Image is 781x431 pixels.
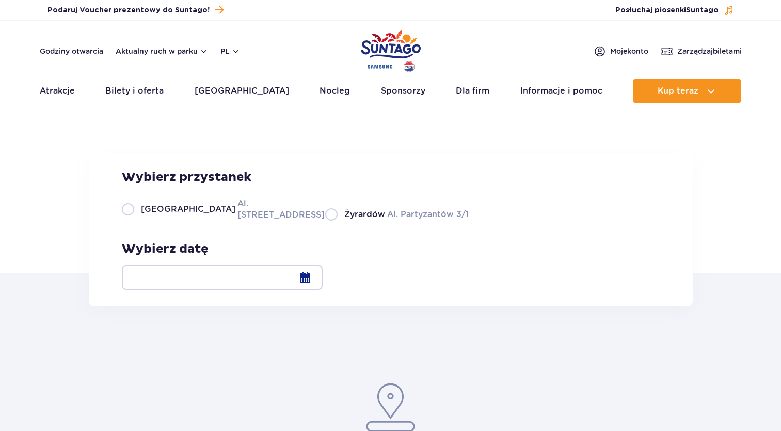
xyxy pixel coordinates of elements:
button: Kup teraz [633,79,741,103]
a: Podaruj Voucher prezentowy do Suntago! [47,3,224,17]
button: pl [220,46,240,56]
a: Sponsorzy [381,79,425,103]
a: Mojekonto [594,45,648,57]
label: Al. [STREET_ADDRESS] [122,197,313,221]
h3: Wybierz przystanek [122,170,469,185]
button: Aktualny ruch w parku [116,47,208,55]
a: Godziny otwarcia [40,46,103,56]
a: [GEOGRAPHIC_DATA] [195,79,289,103]
span: Kup teraz [658,86,698,96]
a: Zarządzajbiletami [661,45,742,57]
a: Bilety i oferta [105,79,164,103]
span: Posłuchaj piosenki [615,5,719,16]
span: Suntago [686,7,719,14]
a: Nocleg [320,79,350,103]
span: Żyrardów [344,209,385,220]
span: [GEOGRAPHIC_DATA] [141,204,235,215]
button: Posłuchaj piosenkiSuntago [615,5,734,16]
a: Atrakcje [40,79,75,103]
a: Park of Poland [361,26,421,73]
span: Moje konto [610,46,648,56]
span: Podaruj Voucher prezentowy do Suntago! [47,5,210,16]
a: Informacje i pomoc [520,79,602,103]
label: Al. Partyzantów 3/1 [325,208,469,221]
a: Dla firm [456,79,489,103]
h3: Wybierz datę [122,241,323,257]
span: Zarządzaj biletami [677,46,742,56]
